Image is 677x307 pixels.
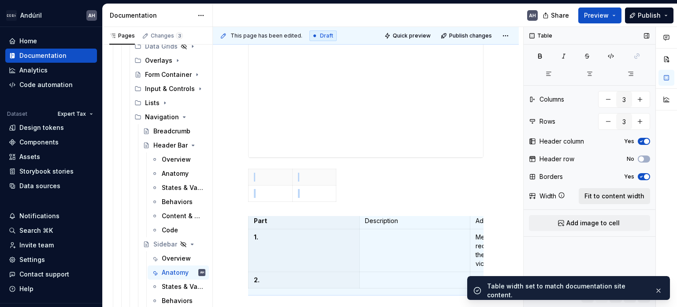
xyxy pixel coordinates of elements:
[5,34,97,48] a: Home
[19,182,60,190] div: Data sources
[148,265,209,280] a: AnatomyAH
[254,276,354,284] p: 2.
[584,192,644,201] span: Fit to content width
[5,267,97,281] button: Contact support
[19,123,64,132] div: Design tokens
[5,224,97,238] button: Search ⌘K
[2,6,100,25] button: AndúrilAH
[19,212,60,220] div: Notifications
[19,51,67,60] div: Documentation
[539,137,584,146] div: Header column
[148,152,209,167] a: Overview
[584,11,609,20] span: Preview
[151,32,183,39] div: Changes
[162,296,193,305] div: Behaviors
[20,11,42,20] div: Andúril
[153,141,188,150] div: Header Bar
[131,39,209,53] div: Data Grids
[5,179,97,193] a: Data sources
[145,42,178,51] div: Data Grids
[19,80,73,89] div: Code automation
[19,37,37,45] div: Home
[200,268,204,277] div: AH
[88,12,95,19] div: AH
[131,53,209,68] div: Overlays
[19,167,74,176] div: Storybook stories
[162,254,191,263] div: Overview
[19,284,33,293] div: Help
[551,11,569,20] span: Share
[539,192,556,201] div: Width
[131,82,209,96] div: Input & Controls
[162,212,204,220] div: Content & Copy
[5,150,97,164] a: Assets
[5,238,97,252] a: Invite team
[438,30,496,42] button: Publish changes
[5,253,97,267] a: Settings
[162,282,204,291] div: States & Variants
[5,282,97,296] button: Help
[254,216,354,225] p: Part
[538,8,575,23] button: Share
[19,241,54,250] div: Invite team
[145,113,179,121] div: Navigation
[320,32,333,39] span: Draft
[109,32,135,39] div: Pages
[148,223,209,237] a: Code
[148,251,209,265] a: Overview
[19,152,40,161] div: Assets
[624,173,634,180] label: Yes
[625,8,673,23] button: Publish
[148,209,209,223] a: Content & Copy
[539,95,564,104] div: Columns
[19,66,48,75] div: Analytics
[148,167,209,181] a: Anatomy
[566,219,620,227] span: Add image to cell
[139,138,209,152] a: Header Bar
[19,270,69,279] div: Contact support
[145,56,172,65] div: Overlays
[449,32,492,39] span: Publish changes
[539,155,574,163] div: Header row
[58,110,86,117] span: Expert Tax
[153,240,177,249] div: Sidebar
[529,12,536,19] div: AH
[148,181,209,195] a: States & Variants
[162,183,204,192] div: States & Variants
[539,117,555,126] div: Rows
[162,155,191,164] div: Overview
[162,268,189,277] div: Anatomy
[131,96,209,110] div: Lists
[254,233,354,242] p: 1.
[5,164,97,178] a: Storybook stories
[624,138,634,145] label: Yes
[153,127,190,136] div: Breadcrumb
[145,99,160,107] div: Lists
[627,155,634,163] label: No
[476,216,576,225] p: Additional Notes
[382,30,435,42] button: Quick preview
[638,11,661,20] span: Publish
[231,32,302,39] span: This page has been edited.
[579,188,650,204] button: Fit to content width
[176,32,183,39] span: 3
[5,49,97,63] a: Documentation
[19,255,45,264] div: Settings
[110,11,193,20] div: Documentation
[162,169,189,178] div: Anatomy
[393,32,431,39] span: Quick preview
[476,233,576,268] p: Mention what is optional or required. If more optional items - then highlight the required and vi...
[139,124,209,138] a: Breadcrumb
[5,209,97,223] button: Notifications
[5,78,97,92] a: Code automation
[578,8,621,23] button: Preview
[529,215,650,231] button: Add image to cell
[6,10,17,21] img: 572984b3-56a8-419d-98bc-7b186c70b928.png
[131,110,209,124] div: Navigation
[539,172,563,181] div: Borders
[487,282,647,299] div: Table width set to match documentation site content.
[365,216,465,225] p: Description
[19,226,53,235] div: Search ⌘K
[54,108,97,120] button: Expert Tax
[145,84,195,93] div: Input & Controls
